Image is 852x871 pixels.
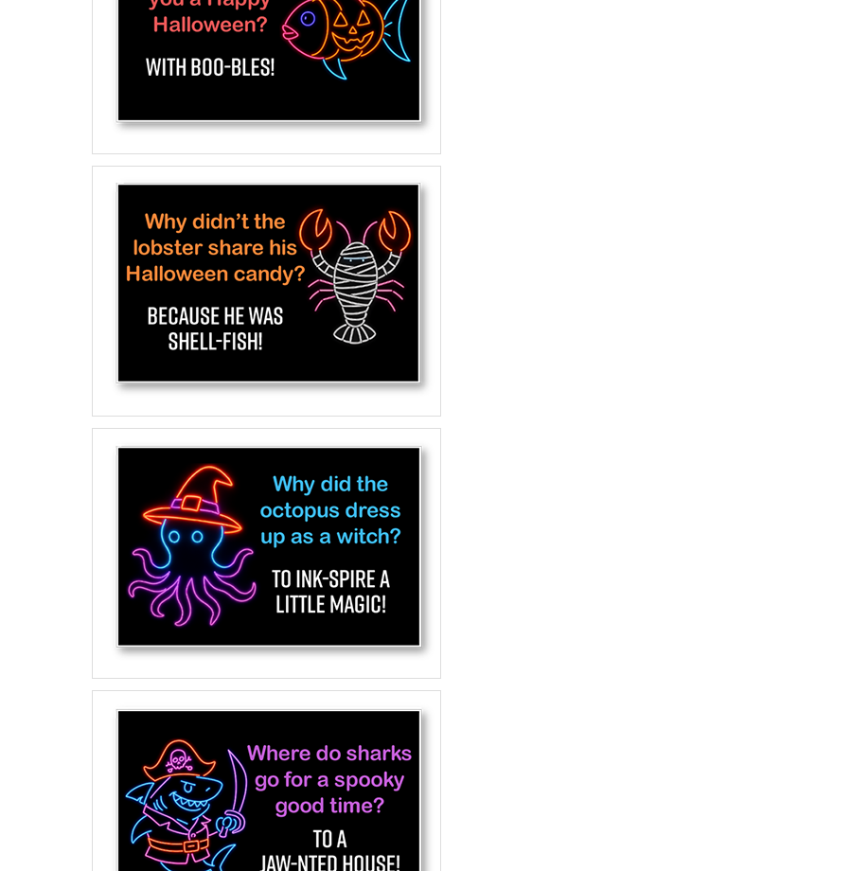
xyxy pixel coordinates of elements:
img: Lobster [98,172,435,404]
div: Lobster [92,166,441,417]
div: Octopus [92,428,441,679]
img: Octopus [98,435,435,667]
